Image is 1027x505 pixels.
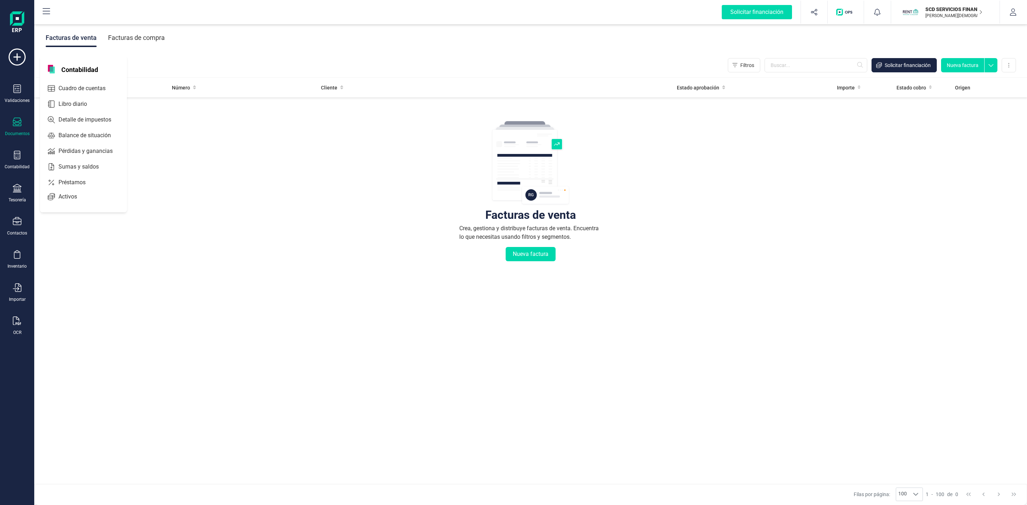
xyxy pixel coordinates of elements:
button: Filtros [728,58,760,72]
span: Libro diario [56,100,100,108]
span: 100 [936,491,944,498]
span: Cliente [321,84,337,91]
span: 100 [896,488,909,501]
img: SC [903,4,918,20]
span: Cuadro de cuentas [56,84,118,93]
button: Previous Page [977,488,990,501]
span: Filtros [740,62,754,69]
div: Importar [9,297,26,302]
button: Logo de OPS [832,1,859,24]
img: img-empty-table.svg [491,120,570,206]
span: Sumas y saldos [56,163,112,171]
div: Inventario [7,263,27,269]
span: Solicitar financiación [885,62,931,69]
div: Tesorería [9,197,26,203]
div: Crea, gestiona y distribuye facturas de venta. Encuentra lo que necesitas usando filtros y segmen... [459,224,602,241]
span: Pérdidas y ganancias [56,147,126,155]
span: Estado aprobación [677,84,719,91]
button: First Page [962,488,975,501]
div: Facturas de venta [46,29,97,47]
div: Contactos [7,230,27,236]
span: Origen [955,84,970,91]
button: Next Page [992,488,1006,501]
span: 0 [955,491,958,498]
input: Buscar... [765,58,867,72]
span: Estado cobro [896,84,926,91]
div: - [926,491,958,498]
img: Logo Finanedi [10,11,24,34]
button: Solicitar financiación [872,58,937,72]
button: Nueva factura [506,247,556,261]
span: Detalle de impuestos [56,115,124,124]
button: Solicitar financiación [713,1,801,24]
div: Solicitar financiación [722,5,792,19]
button: Nueva factura [941,58,984,72]
span: Activos [56,192,90,201]
span: Préstamos [56,178,98,187]
div: Facturas de venta [485,211,576,218]
span: Número [172,84,190,91]
div: OCR [13,330,21,335]
div: Filas por página: [854,488,923,501]
p: [PERSON_NAME][DEMOGRAPHIC_DATA][DEMOGRAPHIC_DATA] [925,13,982,19]
span: Balance de situación [56,131,124,140]
div: Validaciones [5,98,30,103]
p: SCD SERVICIOS FINANCIEROS SL [925,6,982,13]
div: Facturas de compra [108,29,165,47]
span: Importe [837,84,855,91]
button: SCSCD SERVICIOS FINANCIEROS SL[PERSON_NAME][DEMOGRAPHIC_DATA][DEMOGRAPHIC_DATA] [900,1,991,24]
button: Last Page [1007,488,1021,501]
div: Documentos [5,131,30,136]
img: Logo de OPS [836,9,855,16]
div: Contabilidad [5,164,30,170]
span: Contabilidad [57,65,102,73]
span: 1 [926,491,929,498]
span: de [947,491,952,498]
